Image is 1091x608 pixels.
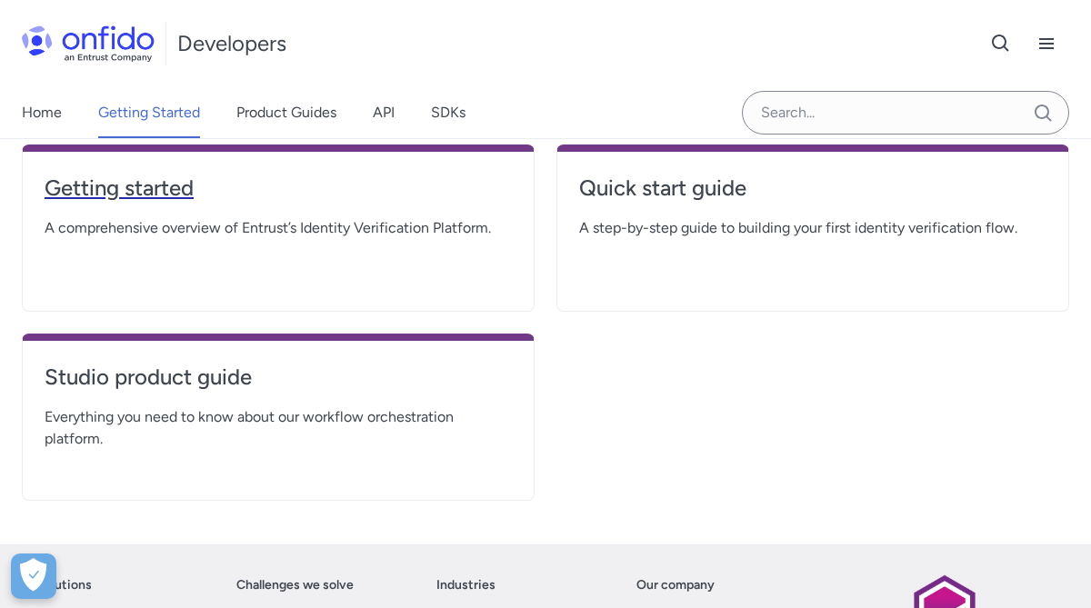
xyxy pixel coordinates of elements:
[22,25,155,62] img: Onfido Logo
[11,553,56,599] div: Cookie Preferences
[236,87,336,138] a: Product Guides
[436,574,495,596] a: Industries
[579,174,1046,203] h4: Quick start guide
[45,174,512,217] a: Getting started
[45,174,512,203] h4: Getting started
[1024,21,1069,66] button: Open navigation menu button
[742,91,1069,135] input: Onfido search input field
[579,174,1046,217] a: Quick start guide
[45,217,512,239] span: A comprehensive overview of Entrust’s Identity Verification Platform.
[636,574,715,596] a: Our company
[373,87,395,138] a: API
[236,574,354,596] a: Challenges we solve
[11,553,56,599] button: Open Preferences
[45,406,512,450] span: Everything you need to know about our workflow orchestration platform.
[431,87,465,138] a: SDKs
[1036,33,1057,55] svg: Open navigation menu button
[579,217,1046,239] span: A step-by-step guide to building your first identity verification flow.
[978,21,1024,66] button: Open search button
[36,574,92,596] a: Solutions
[22,87,62,138] a: Home
[177,29,286,58] h1: Developers
[45,363,512,392] h4: Studio product guide
[45,363,512,406] a: Studio product guide
[98,87,200,138] a: Getting Started
[990,33,1012,55] svg: Open search button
